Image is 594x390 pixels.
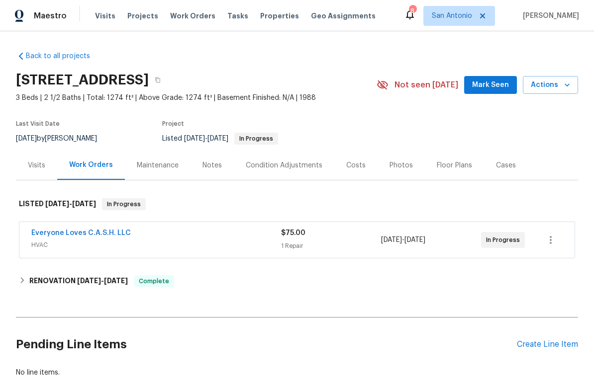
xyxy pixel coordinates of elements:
[472,79,509,91] span: Mark Seen
[72,200,96,207] span: [DATE]
[517,340,578,349] div: Create Line Item
[135,276,173,286] span: Complete
[16,51,111,61] a: Back to all projects
[235,136,277,142] span: In Progress
[281,241,381,251] div: 1 Repair
[531,79,570,91] span: Actions
[77,277,101,284] span: [DATE]
[16,269,578,293] div: RENOVATION [DATE]-[DATE]Complete
[390,160,413,170] div: Photos
[202,160,222,170] div: Notes
[19,198,96,210] h6: LISTED
[31,230,131,236] a: Everyone Loves C.A.S.H. LLC
[45,200,69,207] span: [DATE]
[432,11,472,21] span: San Antonio
[95,11,115,21] span: Visits
[184,135,228,142] span: -
[395,80,458,90] span: Not seen [DATE]
[381,236,402,243] span: [DATE]
[69,160,113,170] div: Work Orders
[207,135,228,142] span: [DATE]
[162,121,184,127] span: Project
[311,11,376,21] span: Geo Assignments
[45,200,96,207] span: -
[381,235,425,245] span: -
[77,277,128,284] span: -
[149,71,167,89] button: Copy Address
[409,6,416,16] div: 8
[16,368,578,378] div: No line items.
[437,160,472,170] div: Floor Plans
[127,11,158,21] span: Projects
[16,133,109,145] div: by [PERSON_NAME]
[346,160,366,170] div: Costs
[16,188,578,220] div: LISTED [DATE]-[DATE]In Progress
[260,11,299,21] span: Properties
[16,135,37,142] span: [DATE]
[103,199,145,209] span: In Progress
[184,135,205,142] span: [DATE]
[16,75,149,85] h2: [STREET_ADDRESS]
[170,11,215,21] span: Work Orders
[496,160,516,170] div: Cases
[104,277,128,284] span: [DATE]
[137,160,179,170] div: Maintenance
[162,135,278,142] span: Listed
[16,121,60,127] span: Last Visit Date
[34,11,67,21] span: Maestro
[29,275,128,287] h6: RENOVATION
[28,160,45,170] div: Visits
[16,93,377,103] span: 3 Beds | 2 1/2 Baths | Total: 1274 ft² | Above Grade: 1274 ft² | Basement Finished: N/A | 1988
[404,236,425,243] span: [DATE]
[519,11,579,21] span: [PERSON_NAME]
[31,240,281,250] span: HVAC
[486,235,524,245] span: In Progress
[227,12,248,19] span: Tasks
[246,160,322,170] div: Condition Adjustments
[281,230,305,236] span: $75.00
[523,76,578,94] button: Actions
[16,321,517,368] h2: Pending Line Items
[464,76,517,94] button: Mark Seen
